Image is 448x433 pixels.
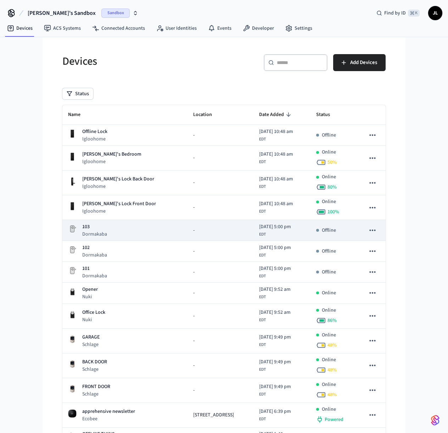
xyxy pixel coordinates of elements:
div: America/New_York [259,175,293,190]
p: Online [322,307,336,314]
h5: Devices [62,54,220,69]
span: EDT [259,342,266,348]
span: 50 % [327,159,337,166]
p: Online [322,149,336,156]
span: - [193,154,195,162]
div: America/New_York [259,383,291,398]
span: [DATE] 5:00 pm [259,265,291,272]
span: EDT [259,159,266,165]
div: America/New_York [259,358,291,373]
img: Placeholder Lock Image [68,225,77,233]
p: Nuki [82,293,98,300]
a: Events [202,22,237,35]
span: 100 % [327,208,339,215]
span: - [193,312,195,320]
p: Online [322,381,336,388]
p: 101 [82,265,107,272]
p: Online [322,406,336,413]
span: - [193,289,195,297]
span: - [193,248,195,255]
p: Offline [322,269,336,276]
img: SeamLogoGradient.69752ec5.svg [431,415,439,426]
span: Add Devices [350,58,377,67]
div: America/New_York [259,151,293,165]
div: America/New_York [259,286,291,300]
p: apprehensive newsletter [82,408,135,415]
span: Find by ID [384,10,406,17]
img: Placeholder Lock Image [68,266,77,275]
p: Igloohome [82,135,107,143]
a: Connected Accounts [86,22,151,35]
p: Office Lock [82,309,105,316]
span: 48 % [327,342,337,349]
img: Placeholder Lock Image [68,246,77,254]
span: JL [429,7,442,19]
p: Online [322,198,336,206]
p: Igloohome [82,208,156,215]
p: Online [322,289,336,297]
button: Add Devices [333,54,386,71]
span: [DATE] 10:48 am [259,175,293,183]
p: [PERSON_NAME]'s Lock Back Door [82,175,154,183]
span: [DATE] 9:52 am [259,309,291,316]
span: Date Added [259,109,293,120]
p: Offline [322,227,336,234]
span: 48 % [327,391,337,398]
span: - [193,337,195,345]
p: Online [322,356,336,364]
div: America/New_York [259,128,293,143]
span: [DATE] 9:49 pm [259,383,291,391]
span: EDT [259,273,266,279]
img: ecobee_lite_3 [68,409,77,418]
p: Igloohome [82,183,154,190]
span: [DATE] 10:48 am [259,128,293,135]
img: igloohome_deadbolt_2s [68,202,77,210]
p: 102 [82,244,107,252]
div: America/New_York [259,408,291,422]
p: Nuki [82,316,105,323]
img: Nuki Smart Lock 3.0 Pro Black, Front [68,287,77,296]
span: - [193,269,195,276]
span: [DATE] 9:49 pm [259,334,291,341]
span: EDT [259,252,266,259]
span: Name [68,109,90,120]
p: Igloohome [82,158,141,165]
span: - [193,227,195,234]
p: Dormakaba [82,272,107,279]
span: ⌘ K [408,10,420,17]
span: EDT [259,231,266,238]
span: EDT [259,416,266,422]
p: 103 [82,223,107,231]
p: Schlage [82,341,100,348]
p: Schlage [82,391,110,398]
p: Dormakaba [82,252,107,259]
span: EDT [259,208,266,215]
span: - [193,132,195,139]
img: igloohome_deadbolt_2e [68,152,77,161]
p: Schlage [82,366,107,373]
img: Schlage Sense Smart Deadbolt with Camelot Trim, Front [68,360,77,368]
span: 48 % [327,366,337,374]
div: America/New_York [259,309,291,323]
span: - [193,362,195,369]
span: [STREET_ADDRESS] [193,411,234,419]
p: Online [322,331,336,339]
p: [PERSON_NAME]'s Lock Front Door [82,200,156,208]
span: Sandbox [101,8,130,18]
span: - [193,204,195,211]
p: Offline Lock [82,128,107,135]
div: America/New_York [259,244,291,259]
p: [PERSON_NAME]'s Bedroom [82,151,141,158]
p: Ecobee [82,415,135,422]
span: [DATE] 10:48 am [259,200,293,208]
span: 86 % [327,317,337,324]
span: 80 % [327,184,337,191]
div: Find by ID⌘ K [371,7,425,19]
span: - [193,387,195,394]
span: [DATE] 5:00 pm [259,244,291,252]
div: America/New_York [259,334,291,348]
img: igloohome_deadbolt_2s [68,129,77,138]
span: EDT [259,366,266,373]
span: EDT [259,184,266,190]
span: EDT [259,294,266,300]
